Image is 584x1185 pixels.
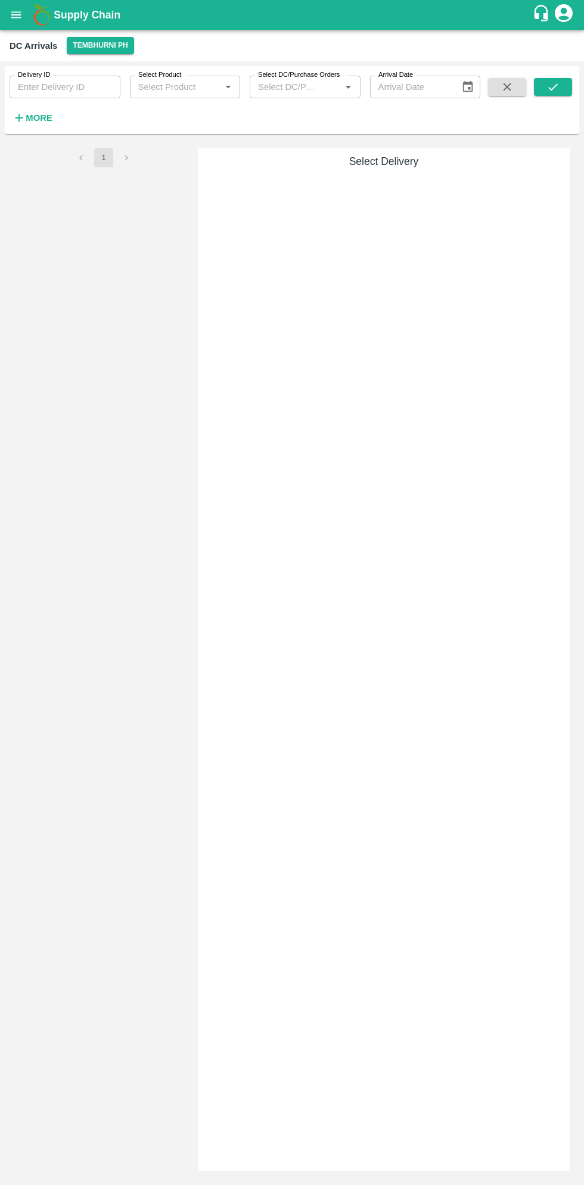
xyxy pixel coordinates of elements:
label: Arrival Date [378,70,413,80]
strong: More [26,113,52,123]
nav: pagination navigation [70,148,138,167]
button: More [10,108,55,128]
button: Open [340,79,356,95]
div: DC Arrivals [10,38,57,54]
label: Select DC/Purchase Orders [258,70,340,80]
label: Delivery ID [18,70,50,80]
button: open drawer [2,1,30,29]
input: Enter Delivery ID [10,76,120,98]
input: Select Product [133,79,218,95]
button: Open [220,79,236,95]
button: page 1 [94,148,113,167]
h6: Select Delivery [203,153,565,170]
input: Select DC/Purchase Orders [253,79,322,95]
img: logo [30,3,54,27]
a: Supply Chain [54,7,532,23]
button: Select DC [67,37,133,54]
input: Arrival Date [370,76,452,98]
b: Supply Chain [54,9,120,21]
div: account of current user [553,2,574,27]
button: Choose date [456,76,479,98]
div: customer-support [532,4,553,26]
label: Select Product [138,70,181,80]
